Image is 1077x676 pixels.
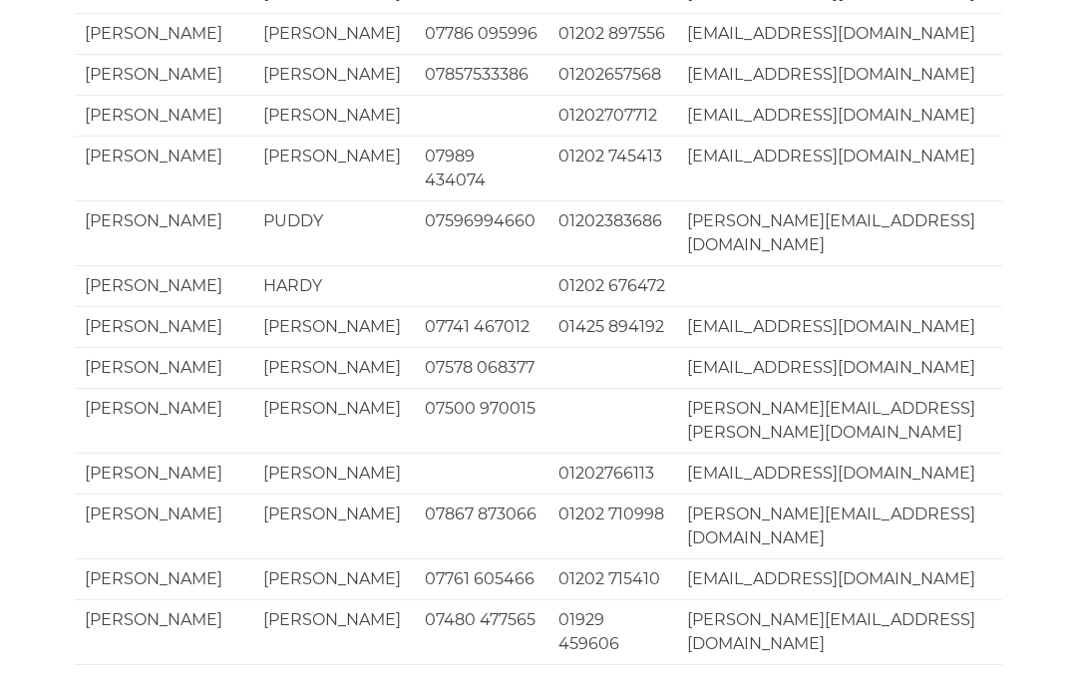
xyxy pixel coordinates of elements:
td: 01202766113 [548,453,677,494]
td: [PERSON_NAME] [253,54,415,95]
td: [PERSON_NAME][EMAIL_ADDRESS][DOMAIN_NAME] [677,599,1002,664]
td: [PERSON_NAME] [253,599,415,664]
td: 01202707712 [548,95,677,136]
td: 07578 068377 [415,347,548,388]
td: 01425 894192 [548,306,677,347]
td: 01202 897556 [548,13,677,54]
td: [PERSON_NAME] [253,95,415,136]
td: [PERSON_NAME] [75,558,253,599]
td: [EMAIL_ADDRESS][DOMAIN_NAME] [677,306,1002,347]
td: [PERSON_NAME] [75,265,253,306]
td: [EMAIL_ADDRESS][DOMAIN_NAME] [677,558,1002,599]
td: [EMAIL_ADDRESS][DOMAIN_NAME] [677,453,1002,494]
td: [PERSON_NAME] [75,200,253,265]
td: [PERSON_NAME] [75,54,253,95]
td: [PERSON_NAME] [253,558,415,599]
td: PUDDY [253,200,415,265]
td: [PERSON_NAME] [75,95,253,136]
td: 07867 873066 [415,494,548,558]
td: [EMAIL_ADDRESS][DOMAIN_NAME] [677,136,1002,200]
td: [PERSON_NAME][EMAIL_ADDRESS][PERSON_NAME][DOMAIN_NAME] [677,388,1002,453]
td: [PERSON_NAME] [75,136,253,200]
td: 01202 745413 [548,136,677,200]
td: 01202657568 [548,54,677,95]
td: 07857533386 [415,54,548,95]
td: 07500 970015 [415,388,548,453]
td: [PERSON_NAME] [75,453,253,494]
td: 07741 467012 [415,306,548,347]
td: [PERSON_NAME] [75,13,253,54]
td: [PERSON_NAME] [253,347,415,388]
td: 07480 477565 [415,599,548,664]
td: 07989 434074 [415,136,548,200]
td: [PERSON_NAME] [75,599,253,664]
td: 01929 459606 [548,599,677,664]
td: 07596994660 [415,200,548,265]
td: [PERSON_NAME] [253,136,415,200]
td: [EMAIL_ADDRESS][DOMAIN_NAME] [677,347,1002,388]
td: [PERSON_NAME][EMAIL_ADDRESS][DOMAIN_NAME] [677,494,1002,558]
td: [PERSON_NAME] [75,347,253,388]
td: [EMAIL_ADDRESS][DOMAIN_NAME] [677,95,1002,136]
td: HARDY [253,265,415,306]
td: 01202 715410 [548,558,677,599]
td: [PERSON_NAME] [253,494,415,558]
td: 01202 676472 [548,265,677,306]
td: [EMAIL_ADDRESS][DOMAIN_NAME] [677,54,1002,95]
td: [PERSON_NAME][EMAIL_ADDRESS][DOMAIN_NAME] [677,200,1002,265]
td: [PERSON_NAME] [75,494,253,558]
td: [PERSON_NAME] [253,388,415,453]
td: [EMAIL_ADDRESS][DOMAIN_NAME] [677,13,1002,54]
td: 01202 710998 [548,494,677,558]
td: 01202383686 [548,200,677,265]
td: 07786 095996 [415,13,548,54]
td: [PERSON_NAME] [75,388,253,453]
td: [PERSON_NAME] [253,453,415,494]
td: 07761 605466 [415,558,548,599]
td: [PERSON_NAME] [75,306,253,347]
td: [PERSON_NAME] [253,13,415,54]
td: [PERSON_NAME] [253,306,415,347]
